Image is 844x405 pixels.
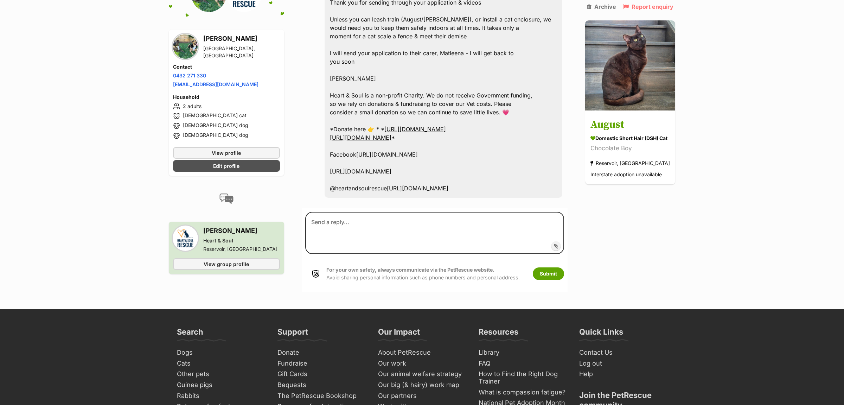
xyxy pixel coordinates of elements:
h4: Household [173,94,280,101]
a: Edit profile [173,160,280,172]
a: What is compassion fatigue? [476,387,569,398]
h3: [PERSON_NAME] [203,34,280,44]
a: Library [476,347,569,358]
h3: Our Impact [378,327,420,341]
h3: Support [277,327,308,341]
li: [DEMOGRAPHIC_DATA] dog [173,122,280,130]
a: Report enquiry [623,4,673,10]
li: 2 adults [173,102,280,110]
img: August [585,20,675,110]
img: Lauren Bordonaro profile pic [173,34,198,59]
div: Reservoir, [GEOGRAPHIC_DATA] [590,159,670,168]
button: Submit [533,267,564,280]
div: Chocolate Boy [590,144,670,153]
a: Our work [375,358,469,369]
a: 0432 271 330 [173,72,206,78]
div: Domestic Short Hair (DSH) Cat [590,135,670,142]
span: Edit profile [213,162,239,170]
a: The PetRescue Bookshop [275,391,368,401]
h3: Search [177,327,203,341]
h4: Contact [173,63,280,70]
a: Our animal welfare strategy [375,369,469,380]
p: Avoid sharing personal information such as phone numbers and personal address. [326,266,520,281]
a: Rabbits [174,391,268,401]
a: [URL][DOMAIN_NAME] [387,185,448,192]
span: View group profile [204,260,249,268]
a: Donate [275,347,368,358]
div: [GEOGRAPHIC_DATA], [GEOGRAPHIC_DATA] [203,45,280,59]
a: Our partners [375,391,469,401]
li: [DEMOGRAPHIC_DATA] cat [173,112,280,120]
a: Archive [587,4,616,10]
img: conversation-icon-4a6f8262b818ee0b60e3300018af0b2d0b884aa5de6e9bcb8d3d4eeb1a70a7c4.svg [219,194,234,204]
a: August Domestic Short Hair (DSH) Cat Chocolate Boy Reservoir, [GEOGRAPHIC_DATA] Interstate adopti... [585,112,675,185]
li: [DEMOGRAPHIC_DATA] dog [173,132,280,140]
a: View profile [173,147,280,159]
a: [URL][DOMAIN_NAME] [330,134,391,141]
div: Reservoir, [GEOGRAPHIC_DATA] [203,246,277,253]
a: Other pets [174,369,268,380]
h3: Quick Links [579,327,623,341]
h3: August [590,117,670,133]
a: Cats [174,358,268,369]
a: [URL][DOMAIN_NAME] [330,168,391,175]
a: Gift Cards [275,369,368,380]
a: [EMAIL_ADDRESS][DOMAIN_NAME] [173,81,258,87]
h3: Resources [479,327,518,341]
h3: [PERSON_NAME] [203,226,277,236]
a: FAQ [476,358,569,369]
img: Heart & Soul profile pic [173,226,198,251]
a: [URL][DOMAIN_NAME] [356,151,418,158]
a: Dogs [174,347,268,358]
a: Log out [576,358,670,369]
strong: For your own safety, always communicate via the PetRescue website. [326,267,494,273]
a: About PetRescue [375,347,469,358]
a: Contact Us [576,347,670,358]
a: Our big (& hairy) work map [375,380,469,391]
div: Heart & Soul [203,237,277,244]
a: Fundraise [275,358,368,369]
a: [URL][DOMAIN_NAME] [384,126,446,133]
span: Interstate adoption unavailable [590,172,662,178]
span: View profile [212,149,241,157]
a: Guinea pigs [174,380,268,391]
a: How to Find the Right Dog Trainer [476,369,569,387]
a: Bequests [275,380,368,391]
a: View group profile [173,258,280,270]
a: Help [576,369,670,380]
